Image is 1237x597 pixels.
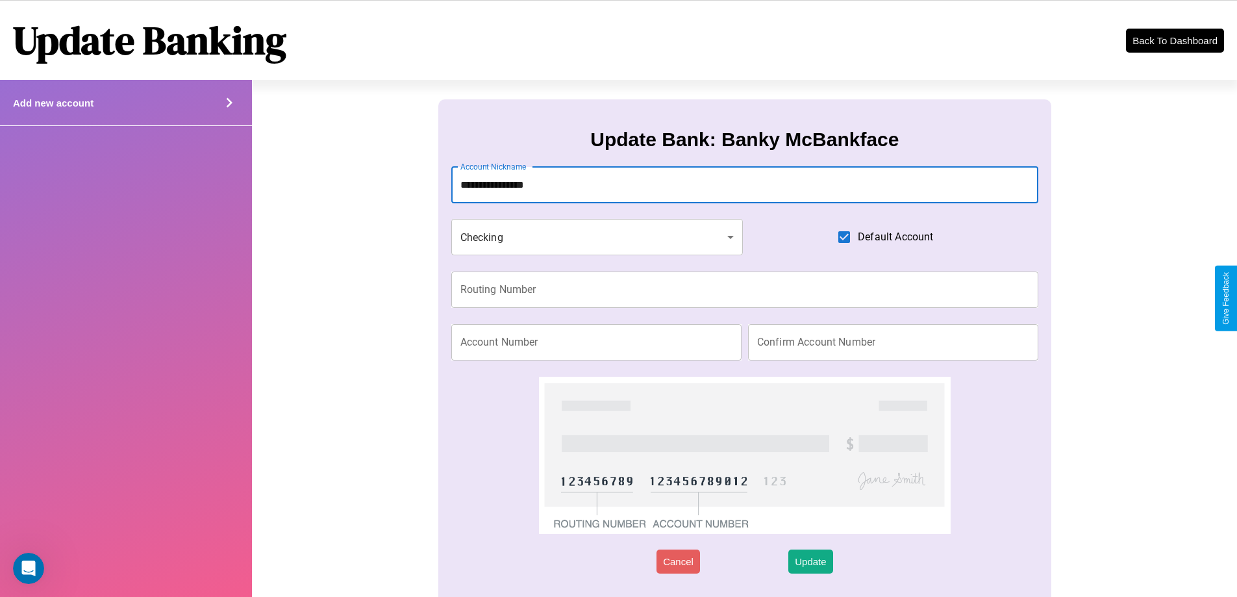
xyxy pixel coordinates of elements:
button: Back To Dashboard [1126,29,1224,53]
span: Default Account [858,229,933,245]
h3: Update Bank: Banky McBankface [590,129,899,151]
h1: Update Banking [13,14,286,67]
button: Update [788,550,832,574]
img: check [539,377,950,534]
h4: Add new account [13,97,94,108]
div: Checking [451,219,743,255]
div: Give Feedback [1221,272,1231,325]
button: Cancel [656,550,700,574]
iframe: Intercom live chat [13,553,44,584]
label: Account Nickname [460,161,527,172]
